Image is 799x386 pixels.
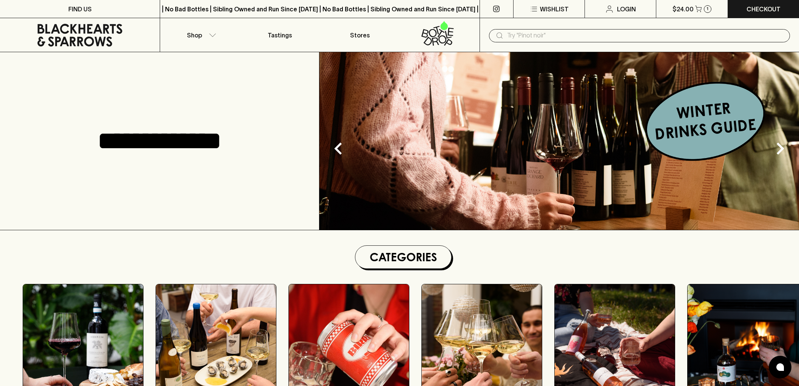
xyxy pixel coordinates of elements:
a: Stores [320,18,399,52]
p: Wishlist [540,5,569,14]
a: Tastings [240,18,320,52]
p: Login [617,5,636,14]
img: optimise [319,52,799,230]
p: FIND US [68,5,92,14]
input: Try "Pinot noir" [507,29,784,42]
p: $24.00 [673,5,694,14]
button: Shop [160,18,240,52]
p: Tastings [268,31,292,40]
h1: Categories [358,249,448,265]
p: Stores [350,31,370,40]
button: Next [765,133,795,164]
img: bubble-icon [776,363,784,371]
button: Previous [323,133,353,164]
p: 1 [706,7,708,11]
p: Checkout [747,5,780,14]
p: Shop [187,31,202,40]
